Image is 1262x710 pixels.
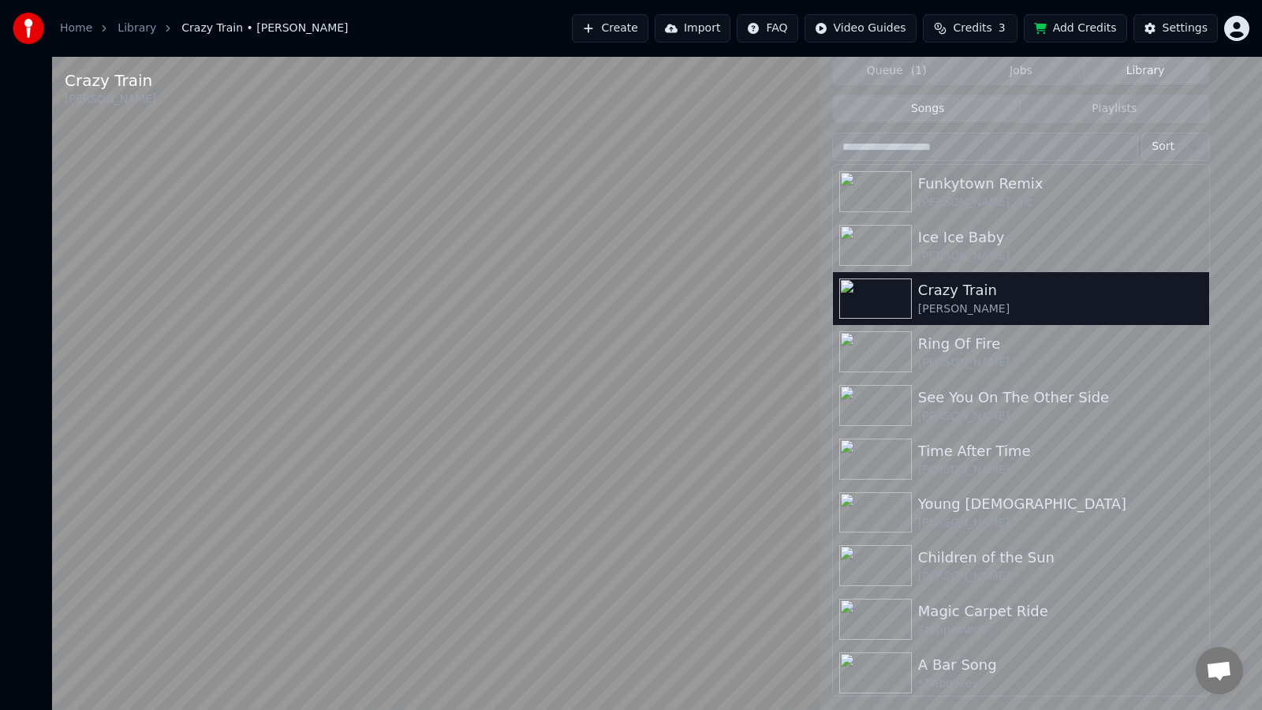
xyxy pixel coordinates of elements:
[805,14,917,43] button: Video Guides
[959,60,1084,83] button: Jobs
[834,60,959,83] button: Queue
[1021,98,1208,121] button: Playlists
[918,569,1203,585] div: [PERSON_NAME]
[918,301,1203,317] div: [PERSON_NAME]
[1083,60,1208,83] button: Library
[918,248,1203,264] div: [PERSON_NAME]
[118,21,156,36] a: Library
[911,63,927,79] span: ( 1 )
[918,279,1203,301] div: Crazy Train
[918,547,1203,569] div: Children of the Sun
[918,676,1203,692] div: Shaboozey
[918,600,1203,622] div: Magic Carpet Ride
[918,333,1203,355] div: Ring Of Fire
[953,21,991,36] span: Credits
[918,493,1203,515] div: Young [DEMOGRAPHIC_DATA]
[834,98,1021,121] button: Songs
[181,21,348,36] span: Crazy Train • [PERSON_NAME]
[1163,21,1208,36] div: Settings
[1024,14,1127,43] button: Add Credits
[918,515,1203,531] div: [PERSON_NAME]
[65,69,156,92] div: Crazy Train
[65,92,156,107] div: [PERSON_NAME]
[918,409,1203,424] div: [PERSON_NAME]
[918,462,1203,478] div: [PERSON_NAME]
[918,387,1203,409] div: See You On The Other Side
[918,195,1203,211] div: [PERSON_NAME], Inc
[60,21,349,36] nav: breadcrumb
[60,21,92,36] a: Home
[918,622,1203,638] div: Steppenwolf
[918,654,1203,676] div: A Bar Song
[572,14,648,43] button: Create
[999,21,1006,36] span: 3
[1196,647,1243,694] a: Open chat
[737,14,797,43] button: FAQ
[923,14,1017,43] button: Credits3
[655,14,730,43] button: Import
[918,355,1203,371] div: [PERSON_NAME]
[13,13,44,44] img: youka
[1133,14,1218,43] button: Settings
[918,440,1203,462] div: Time After Time
[918,226,1203,248] div: Ice Ice Baby
[1152,139,1174,155] span: Sort
[918,173,1203,195] div: Funkytown Remix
